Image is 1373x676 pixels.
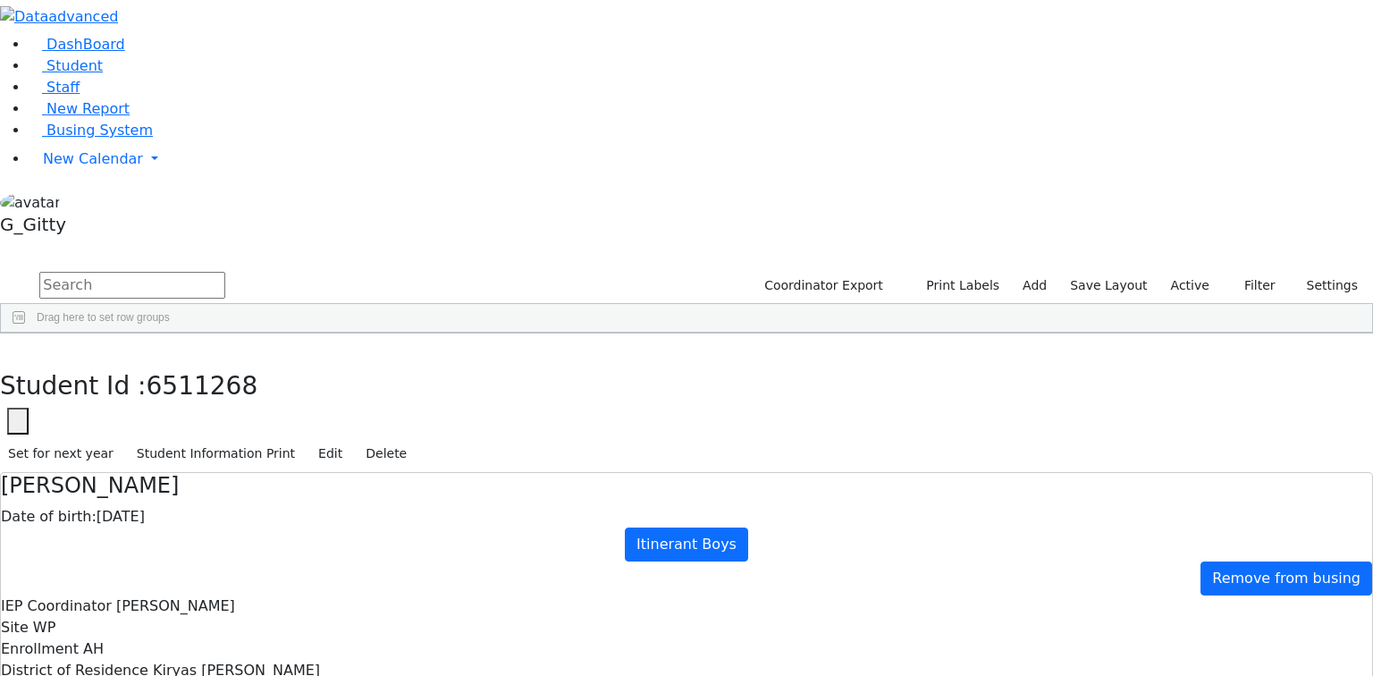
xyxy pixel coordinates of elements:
[753,272,891,300] button: Coordinator Export
[1163,272,1217,300] label: Active
[1284,272,1366,300] button: Settings
[1212,570,1360,587] span: Remove from busing
[1,596,112,617] label: IEP Coordinator
[37,311,170,324] span: Drag here to set row groups
[39,272,225,299] input: Search
[1200,562,1372,596] a: Remove from busing
[1062,272,1155,300] button: Save Layout
[1,617,29,638] label: Site
[129,440,303,468] button: Student Information Print
[83,640,104,657] span: AH
[46,79,80,96] span: Staff
[29,79,80,96] a: Staff
[625,528,748,562] a: Itinerant Boys
[33,619,55,636] span: WP
[310,440,350,468] button: Edit
[46,100,130,117] span: New Report
[1,473,1372,499] h4: [PERSON_NAME]
[1,506,1372,528] div: [DATE]
[46,36,125,53] span: DashBoard
[116,597,235,614] span: [PERSON_NAME]
[46,122,153,139] span: Busing System
[46,57,103,74] span: Student
[906,272,1007,300] button: Print Labels
[1015,272,1055,300] a: Add
[1221,272,1284,300] button: Filter
[29,36,125,53] a: DashBoard
[29,57,103,74] a: Student
[1,506,97,528] label: Date of birth:
[29,100,130,117] a: New Report
[29,141,1373,177] a: New Calendar
[147,371,258,401] span: 6511268
[43,150,143,167] span: New Calendar
[1,638,79,660] label: Enrollment
[358,440,415,468] button: Delete
[29,122,153,139] a: Busing System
